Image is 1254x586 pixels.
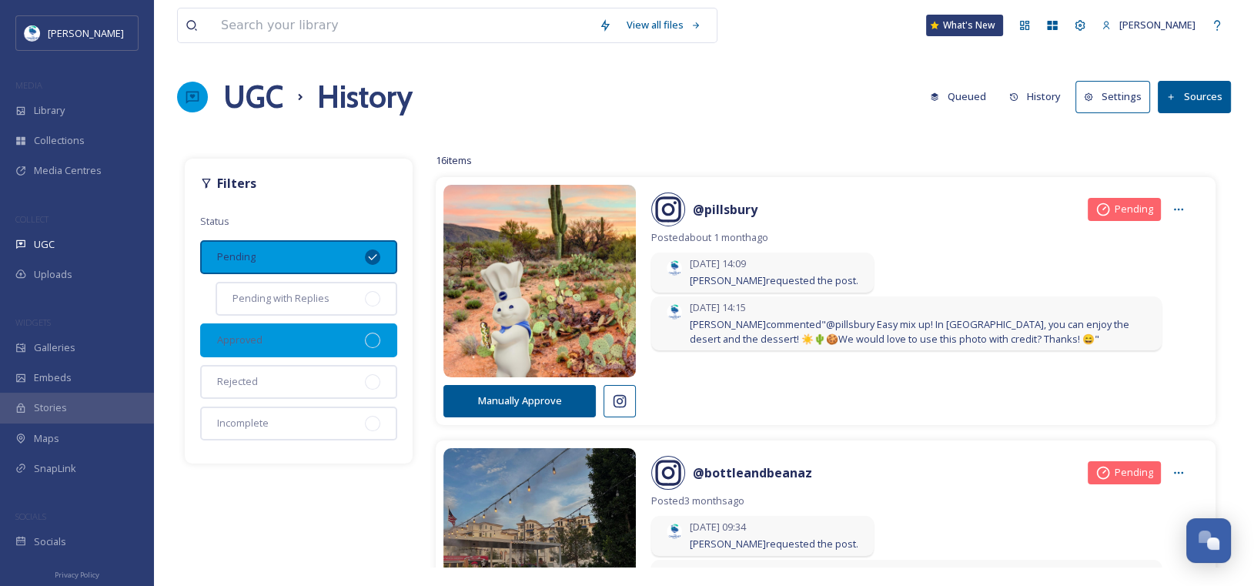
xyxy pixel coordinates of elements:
span: Library [34,103,65,118]
img: download.jpeg [667,260,682,276]
span: WIDGETS [15,316,51,328]
span: [PERSON_NAME] [1119,18,1195,32]
button: Open Chat [1186,518,1231,563]
span: Galleries [34,340,75,355]
button: Settings [1075,81,1150,112]
span: Maps [34,431,59,446]
span: SnapLink [34,461,76,476]
a: UGC [223,74,283,120]
span: [DATE] 09:34 [690,520,858,534]
strong: Filters [217,175,256,192]
span: Posted 3 months ago [651,494,1192,508]
span: [DATE] 14:15 [690,300,1146,315]
span: UGC [34,237,55,252]
button: Sources [1158,81,1231,112]
img: download.jpeg [667,304,682,320]
h1: History [317,74,413,120]
span: Media Centres [34,163,102,178]
span: SOCIALS [15,511,46,522]
span: Pending [1115,465,1153,480]
span: Embeds [34,370,72,385]
button: History [1002,82,1068,112]
span: 16 items [436,153,472,167]
img: download.jpeg [25,25,40,41]
button: Manually Approve [443,385,596,417]
strong: @ pillsbury [693,201,757,218]
img: download.jpeg [667,524,682,539]
img: download.jpeg [667,568,682,583]
span: Incomplete [217,416,269,430]
a: Privacy Policy [55,564,99,583]
span: Collections [34,133,85,148]
span: Posted about 1 month ago [651,230,1192,245]
span: Privacy Policy [55,570,99,580]
a: @pillsbury [693,200,757,219]
span: COLLECT [15,213,48,225]
span: Approved [217,333,263,347]
a: What's New [926,15,1003,36]
span: Pending with Replies [232,291,329,306]
a: @bottleandbeanaz [693,464,812,482]
span: [PERSON_NAME] [48,26,124,40]
span: [DATE] 14:09 [690,256,858,271]
span: Stories [34,400,67,415]
button: Queued [922,82,994,112]
span: [PERSON_NAME] commented "@pillsbury Easy mix up! In [GEOGRAPHIC_DATA], you can enjoy the desert a... [690,317,1146,347]
a: History [1002,82,1076,112]
span: Rejected [217,374,258,389]
a: Queued [922,82,1002,112]
a: View all files [619,10,709,40]
span: [PERSON_NAME] requested the post. [690,273,858,288]
span: Uploads [34,267,72,282]
span: Pending [217,249,256,264]
input: Search your library [213,8,591,42]
span: MEDIA [15,79,42,91]
span: Socials [34,534,66,549]
img: 531469506_18531474058063220_3402832279822639930_n.jpg [443,166,636,397]
span: Status [200,214,229,228]
span: [PERSON_NAME] requested the post. [690,537,858,551]
span: [DATE] 14:07 [690,564,1146,578]
a: Settings [1075,81,1158,112]
a: [PERSON_NAME] [1094,10,1203,40]
span: Pending [1115,202,1153,216]
strong: @ bottleandbeanaz [693,464,812,481]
